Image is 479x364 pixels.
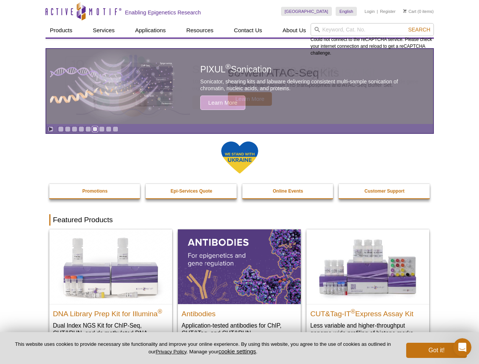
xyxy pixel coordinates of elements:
a: Contact Us [229,23,267,38]
a: Go to slide 5 [85,126,91,132]
p: Application-tested antibodies for ChIP, CUT&Tag, and CUT&RUN. [182,322,297,337]
a: Privacy Policy [155,349,186,355]
div: Could not connect to the reCAPTCHA service. Please check your internet connection and reload to g... [311,23,434,56]
a: Resources [182,23,218,38]
strong: Promotions [82,188,108,194]
p: Sonicator, shearing kits and labware delivering consistent multi-sample sonication of chromatin, ... [200,78,416,92]
a: CUT&Tag-IT® Express Assay Kit CUT&Tag-IT®Express Assay Kit Less variable and higher-throughput ge... [306,229,429,344]
span: Learn More [200,96,245,110]
li: (0 items) [403,7,434,16]
a: Go to slide 7 [99,126,105,132]
button: Got it! [406,343,467,358]
a: About Us [278,23,311,38]
a: Cart [403,9,416,14]
a: Applications [130,23,170,38]
article: PIXUL Sonication [46,49,433,124]
span: Search [408,27,430,33]
img: All Antibodies [178,229,301,304]
a: Products [46,23,77,38]
a: Services [88,23,119,38]
input: Keyword, Cat. No. [311,23,434,36]
a: Register [380,9,396,14]
sup: ® [158,308,162,314]
img: Your Cart [403,9,407,13]
a: Customer Support [339,184,430,198]
a: Go to slide 6 [92,126,98,132]
a: DNA Library Prep Kit for Illumina DNA Library Prep Kit for Illumina® Dual Index NGS Kit for ChIP-... [49,229,172,352]
a: Go to slide 3 [72,126,77,132]
strong: Online Events [273,188,303,194]
img: CUT&Tag-IT® Express Assay Kit [306,229,429,304]
li: | [377,7,378,16]
iframe: Intercom live chat [453,338,471,356]
h2: CUT&Tag-IT Express Assay Kit [310,306,426,318]
a: Go to slide 4 [79,126,84,132]
a: Go to slide 9 [113,126,118,132]
a: English [336,7,357,16]
a: Epi-Services Quote [146,184,237,198]
a: Go to slide 8 [106,126,112,132]
h2: Featured Products [49,214,430,226]
a: Promotions [49,184,141,198]
h2: Antibodies [182,306,297,318]
p: This website uses cookies to provide necessary site functionality and improve your online experie... [12,341,394,355]
strong: Epi-Services Quote [171,188,212,194]
a: Toggle autoplay [48,126,53,132]
img: DNA Library Prep Kit for Illumina [49,229,172,304]
button: Search [406,26,432,33]
img: We Stand With Ukraine [221,141,259,174]
p: Less variable and higher-throughput genome-wide profiling of histone marks​. [310,322,426,337]
a: Login [364,9,375,14]
span: PIXUL Sonication [200,64,272,74]
strong: Customer Support [364,188,404,194]
sup: ® [226,63,231,71]
a: PIXUL sonication PIXUL®Sonication Sonicator, shearing kits and labware delivering consistent mult... [46,49,433,124]
sup: ® [351,308,355,314]
img: PIXUL sonication [50,49,175,124]
a: [GEOGRAPHIC_DATA] [281,7,332,16]
a: Online Events [242,184,334,198]
p: Dual Index NGS Kit for ChIP-Seq, CUT&RUN, and ds methylated DNA assays. [53,322,168,345]
a: All Antibodies Antibodies Application-tested antibodies for ChIP, CUT&Tag, and CUT&RUN. [178,229,301,344]
button: cookie settings [218,348,256,355]
a: Go to slide 1 [58,126,64,132]
h2: Enabling Epigenetics Research [125,9,201,16]
h2: DNA Library Prep Kit for Illumina [53,306,168,318]
a: Go to slide 2 [65,126,71,132]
